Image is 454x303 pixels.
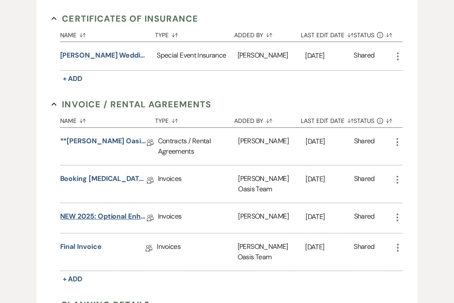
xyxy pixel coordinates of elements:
button: Certificates of Insurance [52,12,198,25]
button: Invoice / Rental Agreements [52,98,211,111]
span: + Add [63,74,83,83]
span: + Add [63,274,83,284]
button: Name [60,25,155,42]
div: [PERSON_NAME] [238,128,306,165]
div: Contracts / Rental Agreements [158,128,238,165]
button: + Add [60,73,85,85]
button: [PERSON_NAME] Wedding Insurance [60,50,147,61]
button: Status [354,25,393,42]
button: + Add [60,273,85,285]
button: Added By [234,111,301,127]
div: Shared [354,242,374,262]
a: Final Invoice [60,242,102,255]
div: [PERSON_NAME] Oasis Team [238,165,306,203]
p: [DATE] [306,136,354,147]
div: Special Event Insurance [157,42,237,70]
a: **[PERSON_NAME] Oasis Rental Agreement** [60,136,147,149]
button: Type [155,25,234,42]
div: Shared [354,211,374,225]
div: [PERSON_NAME] [238,203,306,233]
p: [DATE] [306,174,354,185]
div: Invoices [158,165,238,203]
button: Last Edit Date [301,111,354,127]
a: NEW 2025: Optional Enhancements + Information [60,211,147,225]
div: Shared [354,174,374,194]
button: Last Edit Date [301,25,354,42]
p: [DATE] [306,211,354,222]
span: Status [354,32,374,38]
div: Invoices [158,203,238,233]
button: Name [60,111,155,127]
p: [DATE] [305,242,354,253]
button: Type [155,111,234,127]
button: Added By [234,25,301,42]
div: Shared [354,136,374,157]
button: Status [354,111,393,127]
a: Booking [MEDICAL_DATA]-pd [60,174,147,187]
div: [PERSON_NAME] Oasis Team [238,233,306,271]
div: Shared [354,50,374,62]
div: [PERSON_NAME] [238,42,306,70]
span: Status [354,118,374,124]
p: [DATE] [305,50,354,61]
div: Invoices [157,233,237,271]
